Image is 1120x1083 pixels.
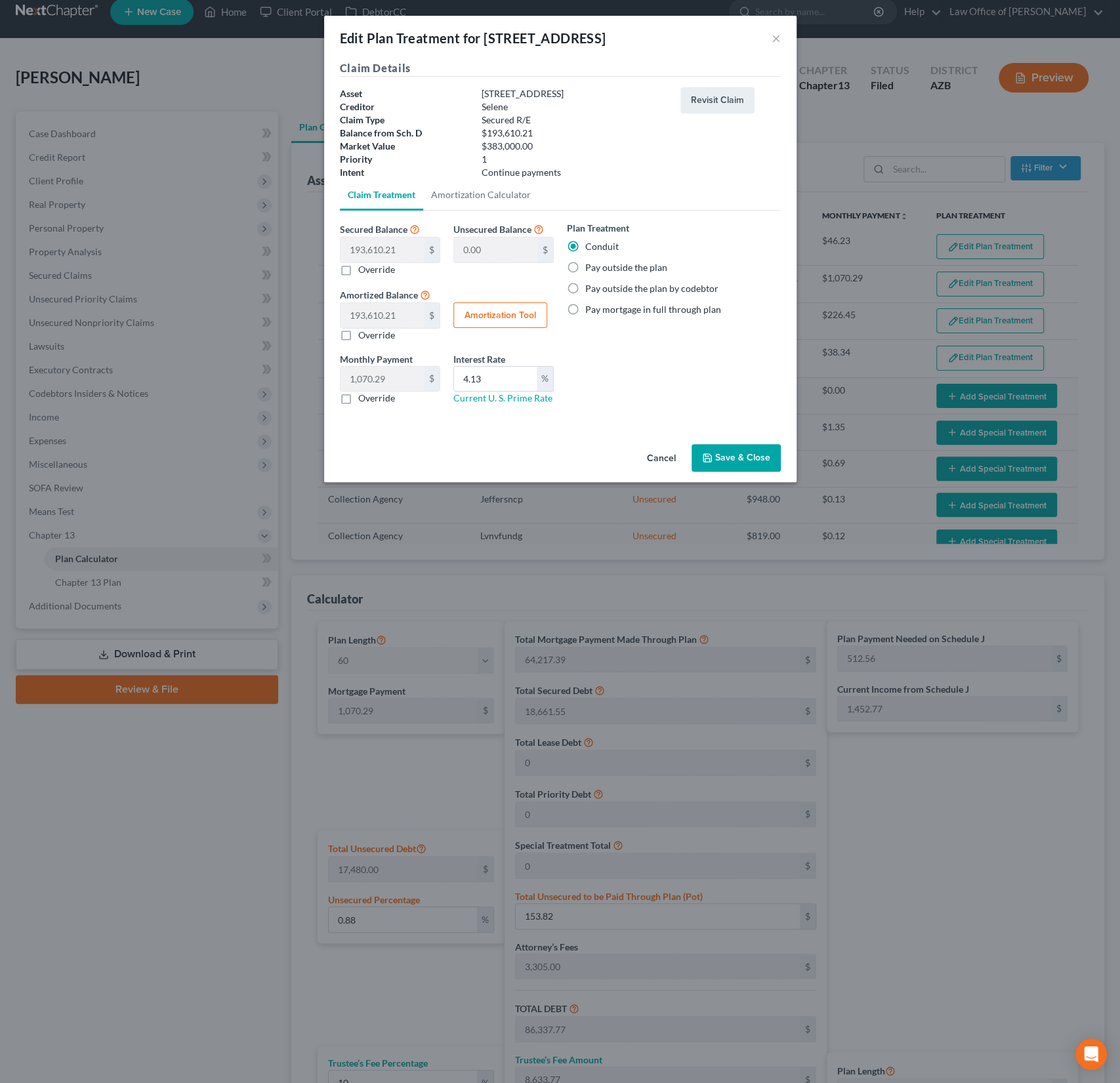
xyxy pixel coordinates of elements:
[341,367,424,392] input: 0.00
[333,100,475,113] div: Creditor
[423,179,539,211] a: Amortization Calculator
[636,445,686,472] button: Cancel
[537,237,553,262] div: $
[333,166,475,179] div: Intent
[772,30,781,46] button: ×
[333,140,475,153] div: Market Value
[333,153,475,166] div: Priority
[424,367,440,392] div: $
[333,113,475,127] div: Claim Type
[475,127,674,140] div: $193,610.21
[585,303,721,316] label: Pay mortgage in full through plan
[340,224,407,235] span: Secured Balance
[358,392,395,405] label: Override
[340,29,606,47] div: Edit Plan Treatment for [STREET_ADDRESS]
[475,166,674,179] div: Continue payments
[453,352,505,366] label: Interest Rate
[585,240,619,253] label: Conduit
[333,87,475,100] div: Asset
[424,303,440,328] div: $
[340,352,413,366] label: Monthly Payment
[1075,1038,1107,1070] div: Open Intercom Messenger
[692,444,781,472] button: Save & Close
[358,263,395,276] label: Override
[341,237,424,262] input: 0.00
[341,303,424,328] input: 0.00
[333,127,475,140] div: Balance from Sch. D
[340,60,781,77] h5: Claim Details
[537,367,553,392] div: %
[475,113,674,127] div: Secured R/E
[475,87,674,100] div: [STREET_ADDRESS]
[454,237,537,262] input: 0.00
[585,261,667,274] label: Pay outside the plan
[475,100,674,113] div: Selene
[680,87,755,113] button: Revisit Claim
[453,302,547,329] button: Amortization Tool
[454,367,537,392] input: 0.00
[453,392,552,403] a: Current U. S. Prime Rate
[585,282,718,295] label: Pay outside the plan by codebtor
[475,153,674,166] div: 1
[340,289,418,300] span: Amortized Balance
[358,329,395,342] label: Override
[567,221,629,235] label: Plan Treatment
[424,237,440,262] div: $
[340,179,423,211] a: Claim Treatment
[453,224,531,235] span: Unsecured Balance
[475,140,674,153] div: $383,000.00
